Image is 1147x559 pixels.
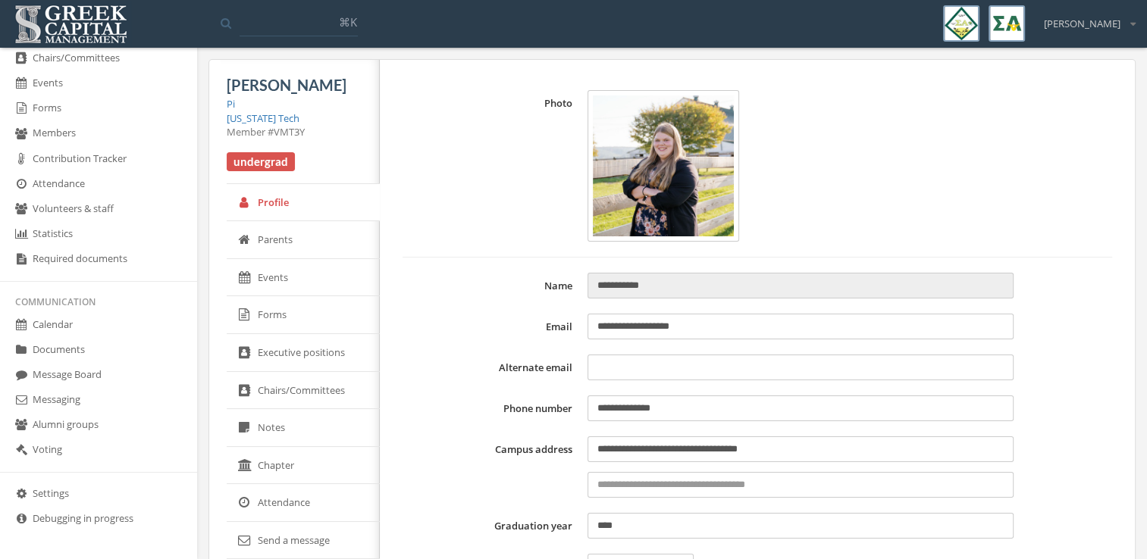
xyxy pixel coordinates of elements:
label: Email [403,314,580,339]
a: Executive positions [227,334,380,372]
span: [PERSON_NAME] [1044,17,1120,31]
a: Profile [227,184,380,222]
div: [PERSON_NAME] [1034,5,1136,31]
a: Parents [227,221,380,259]
a: Chairs/Committees [227,372,380,410]
a: Chapter [227,447,380,485]
label: Graduation year [403,513,580,539]
a: [US_STATE] Tech [227,111,299,125]
span: undergrad [227,152,295,172]
label: Photo [403,90,580,242]
label: Campus address [403,436,580,498]
a: Notes [227,409,380,447]
label: Alternate email [403,354,580,380]
a: Attendance [227,484,380,522]
a: Events [227,259,380,297]
span: ⌘K [339,14,357,30]
div: Member # [227,125,362,139]
label: Name [403,273,580,298]
a: Forms [227,296,380,334]
label: Phone number [403,395,580,421]
a: Pi [227,97,235,111]
span: VMT3Y [274,125,305,139]
span: [PERSON_NAME] [227,76,346,94]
